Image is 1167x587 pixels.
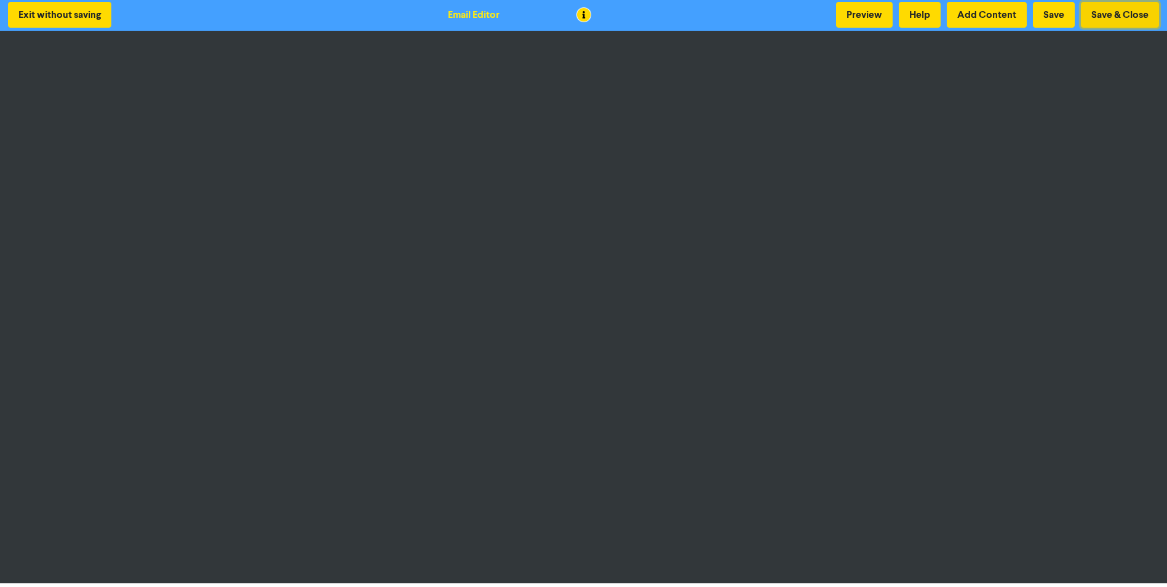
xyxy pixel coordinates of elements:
[836,2,893,28] button: Preview
[8,2,111,28] button: Exit without saving
[1081,2,1159,28] button: Save & Close
[448,7,500,22] div: Email Editor
[1033,2,1075,28] button: Save
[899,2,941,28] button: Help
[947,2,1027,28] button: Add Content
